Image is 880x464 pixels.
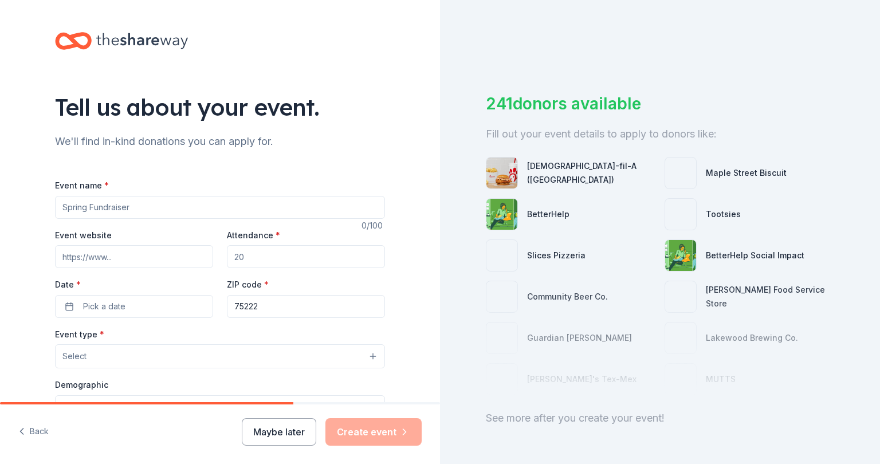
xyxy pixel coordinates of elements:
[62,349,87,363] span: Select
[706,166,787,180] div: Maple Street Biscuit
[486,199,517,230] img: photo for BetterHelp
[55,344,385,368] button: Select
[55,329,104,340] label: Event type
[55,279,213,290] label: Date
[665,199,696,230] img: photo for Tootsies
[55,245,213,268] input: https://www...
[706,207,741,221] div: Tootsies
[527,207,569,221] div: BetterHelp
[665,158,696,188] img: photo for Maple Street Biscuit
[55,132,385,151] div: We'll find in-kind donations you can apply for.
[227,245,385,268] input: 20
[55,295,213,318] button: Pick a date
[527,159,655,187] div: [DEMOGRAPHIC_DATA]-fil-A ([GEOGRAPHIC_DATA])
[486,409,834,427] div: See more after you create your event!
[486,125,834,143] div: Fill out your event details to apply to donors like:
[486,92,834,116] div: 241 donors available
[55,91,385,123] div: Tell us about your event.
[62,400,87,414] span: Select
[486,240,517,271] img: photo for Slices Pizzeria
[18,420,49,444] button: Back
[55,196,385,219] input: Spring Fundraiser
[706,249,804,262] div: BetterHelp Social Impact
[55,230,112,241] label: Event website
[362,219,385,233] div: 0 /100
[527,249,586,262] div: Slices Pizzeria
[55,379,108,391] label: Demographic
[242,418,316,446] button: Maybe later
[486,158,517,188] img: photo for Chick-fil-A (Dallas Frankford Road)
[227,295,385,318] input: 12345 (U.S. only)
[227,230,280,241] label: Attendance
[665,240,696,271] img: photo for BetterHelp Social Impact
[55,395,385,419] button: Select
[227,279,269,290] label: ZIP code
[55,180,109,191] label: Event name
[83,300,125,313] span: Pick a date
